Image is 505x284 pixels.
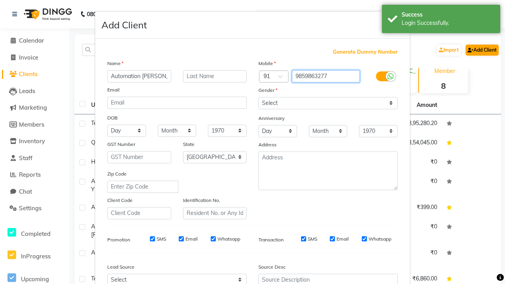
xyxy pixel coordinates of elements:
label: DOB [107,114,118,121]
label: Transaction [258,236,284,243]
label: Email [185,235,198,243]
label: Zip Code [107,170,127,177]
h4: Add Client [101,18,147,32]
label: Address [258,141,277,148]
input: First Name [107,70,171,82]
label: Lead Source [107,263,135,271]
label: GST Number [107,141,135,148]
input: GST Number [107,151,171,163]
input: Last Name [183,70,247,82]
label: Identification No. [183,197,220,204]
label: Promotion [107,236,130,243]
label: Source Desc [258,263,286,271]
input: Enter Zip Code [107,181,178,193]
label: Anniversary [258,115,284,122]
label: Client Code [107,197,133,204]
label: Email [337,235,349,243]
label: SMS [157,235,166,243]
input: Mobile [292,70,360,82]
label: Whatsapp [217,235,240,243]
div: Login Successfully. [402,19,494,27]
label: Email [107,86,120,93]
span: Generate Dummy Number [333,48,398,56]
label: State [183,141,195,148]
input: Email [107,97,247,109]
input: Resident No. or Any Id [183,207,247,219]
input: Client Code [107,207,171,219]
label: SMS [308,235,317,243]
div: Success [402,11,494,19]
label: Mobile [258,60,276,67]
label: Whatsapp [368,235,391,243]
label: Name [107,60,123,67]
label: Gender [258,87,277,94]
